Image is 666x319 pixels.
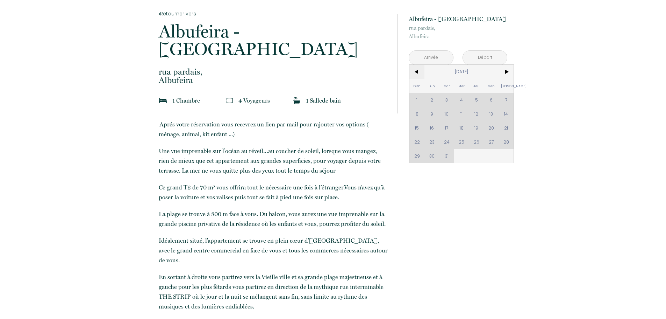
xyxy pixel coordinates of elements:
[306,96,341,105] p: 1 Salle de bain
[238,96,270,105] p: 4 Voyageur
[499,79,514,93] span: [PERSON_NAME]
[159,146,388,175] p: Une vue imprenable sur l’océan au réveil…au coucher de soleil, lorsque vous mangez, rien de mieux...
[159,23,388,58] p: Albufeira - [GEOGRAPHIC_DATA]
[409,51,453,64] input: Arrivée
[159,272,388,311] p: En sortant à droite vous partirez vers la Vieille ville et sa grande plage majestueuse et à gauch...
[469,79,484,93] span: Jeu
[409,14,507,24] p: Albufeira - [GEOGRAPHIC_DATA]
[409,65,424,79] span: <
[159,119,388,139] p: ​Aprés votre réservation vous recevrez un lien par mail pour rajouter vos options ( ménage, anima...
[159,68,388,76] span: rua pardais,
[424,65,499,79] span: [DATE]
[159,236,388,265] p: Idéalement situé, l’appartement se trouve en plein cœur d’[GEOGRAPHIC_DATA], avec le grand centre...
[159,10,388,18] a: Retourner vers
[499,65,514,79] span: >
[172,96,200,105] p: 1 Chambre
[454,79,469,93] span: Mer
[463,51,507,64] input: Départ
[159,182,388,202] p: Ce grand T2 de 70 m² vous offrira tout le nécessaire une fois à l’étranger.Vous n’avez qu’à poser...
[409,24,507,41] p: Albufeira
[159,209,388,229] p: La plage se trouve à 800 m face à vous. Du balcon, vous aurez une vue imprenable sur la grande pi...
[409,24,507,32] span: rua pardais,
[409,95,507,113] button: Réserver
[409,79,424,93] span: Dim
[226,97,233,104] img: guests
[439,79,454,93] span: Mar
[267,97,270,104] span: s
[484,79,499,93] span: Ven
[424,79,439,93] span: Lun
[159,68,388,84] p: Albufeira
